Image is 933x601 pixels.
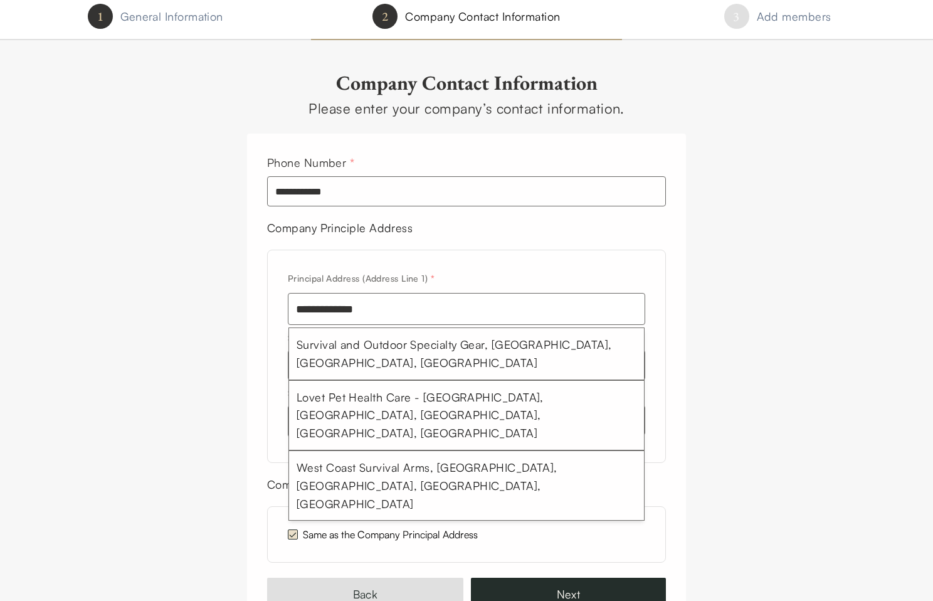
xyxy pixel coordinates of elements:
span: General Information [120,8,223,26]
h6: 2 [382,8,388,25]
span: Company Contact Information [405,8,560,26]
li: Lovet Pet Health Care - [GEOGRAPHIC_DATA], [GEOGRAPHIC_DATA], [GEOGRAPHIC_DATA], [GEOGRAPHIC_DATA... [288,380,645,450]
label: Principal Address (Address Line 1) [288,273,435,284]
div: Company Address for Notice [267,476,666,494]
label: State [288,388,315,398]
label: Suite/Apartment/ Unit Number (Address Line 2) [288,332,483,343]
button: State [288,405,461,437]
li: Survival and Outdoor Specialty Gear, [GEOGRAPHIC_DATA], [GEOGRAPHIC_DATA], [GEOGRAPHIC_DATA] [288,327,645,380]
h6: 1 [97,8,103,25]
li: West Coast Survival Arms, [GEOGRAPHIC_DATA], [GEOGRAPHIC_DATA], [GEOGRAPHIC_DATA], [GEOGRAPHIC_DATA] [288,450,645,521]
label: Phone Number [267,156,354,169]
h2: Company Contact Information [247,70,686,95]
div: Company Principle Address [267,219,666,237]
label: Same as the Company Principal Address [303,527,478,542]
span: Add members [757,8,831,26]
h6: 3 [733,8,739,25]
div: Please enter your company’s contact information. [247,98,686,119]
